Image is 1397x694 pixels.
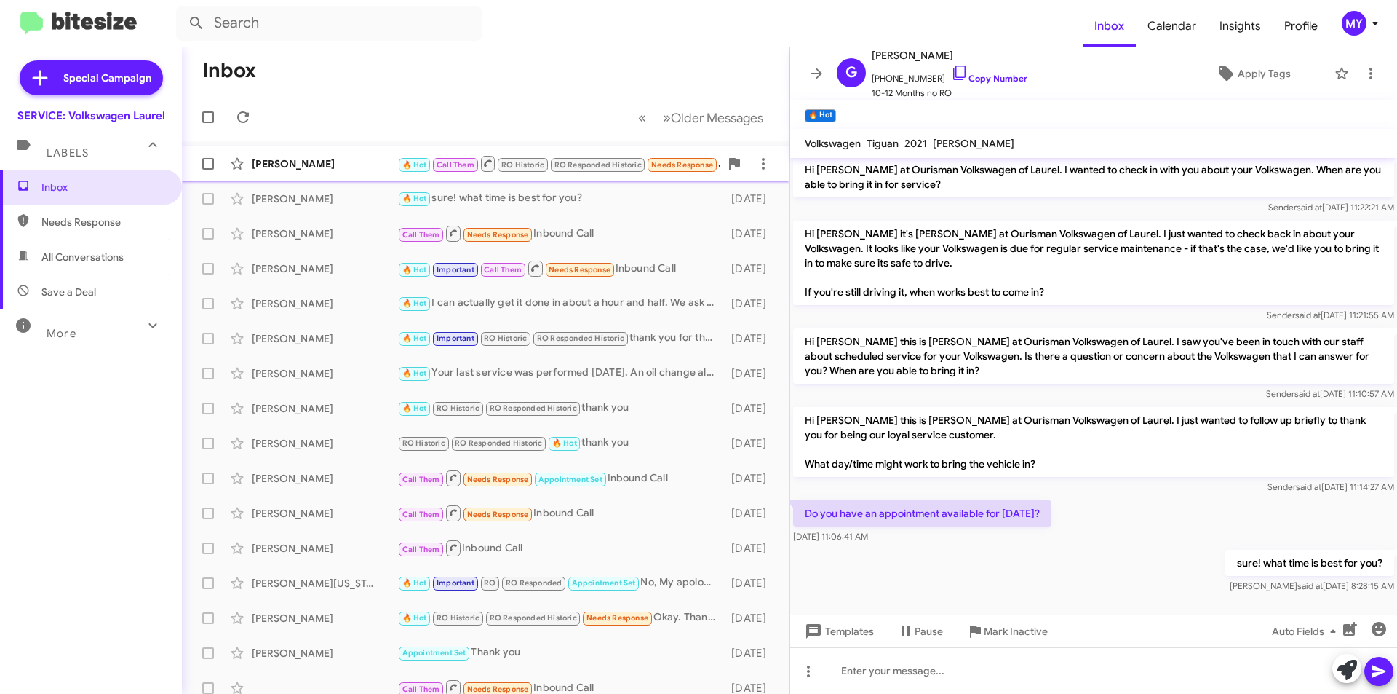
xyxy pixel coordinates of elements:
span: Sender [DATE] 11:22:21 AM [1268,202,1394,213]
span: [PERSON_NAME] [872,47,1027,64]
button: Mark Inactive [955,618,1059,644]
div: [PERSON_NAME] [252,157,397,171]
div: [PERSON_NAME] [252,401,397,416]
span: [PERSON_NAME] [DATE] 8:28:15 AM [1230,580,1394,591]
span: said at [1295,309,1321,320]
div: [DATE] [724,261,778,276]
span: Important [437,334,474,343]
div: Hi [PERSON_NAME], Will [DATE] after 9:30 am work? [397,154,720,173]
span: 🔥 Hot [402,578,427,588]
span: RO Responded Historic [537,334,624,343]
span: 🔥 Hot [402,265,427,275]
span: Needs Response [549,265,610,275]
p: Do you have an appointment available for [DATE]? [793,500,1051,527]
span: said at [1296,481,1321,492]
span: Call Them [402,685,440,694]
span: Tiguan [867,137,899,150]
a: Calendar [1136,5,1208,47]
div: sure! what time is best for you? [397,190,724,207]
span: [DATE] 11:06:41 AM [793,531,868,542]
span: Sender [DATE] 11:14:27 AM [1267,481,1394,492]
span: said at [1297,202,1322,213]
div: [DATE] [724,541,778,556]
span: 10-12 Months no RO [872,86,1027,100]
div: MY [1342,11,1366,36]
span: Special Campaign [63,71,151,85]
span: 🔥 Hot [402,299,427,308]
span: Insights [1208,5,1273,47]
span: 2021 [904,137,927,150]
div: [PERSON_NAME] [252,436,397,451]
button: Auto Fields [1260,618,1353,644]
span: Save a Deal [41,285,96,299]
span: 🔥 Hot [552,438,577,448]
div: Inbound Call [397,504,724,522]
div: I can actually get it done in about a hour and half. We ask you to bring it in with a quarter tan... [397,295,724,312]
div: [PERSON_NAME] [252,366,397,381]
div: [PERSON_NAME] [252,506,397,521]
div: [PERSON_NAME][US_STATE] [252,576,397,591]
div: [DATE] [724,576,778,591]
div: [DATE] [724,436,778,451]
span: RO Historic [501,160,544,170]
div: [PERSON_NAME] [252,331,397,346]
div: [DATE] [724,226,778,241]
div: [DATE] [724,646,778,661]
div: [PERSON_NAME] [252,192,397,206]
a: Inbox [1083,5,1136,47]
span: RO Responded Historic [455,438,542,448]
span: Apply Tags [1238,60,1291,87]
span: RO Responded [506,578,562,588]
span: Call Them [484,265,522,275]
button: Templates [790,618,885,644]
span: Call Them [402,230,440,240]
span: 🔥 Hot [402,334,427,343]
div: No, My apologies for the misunderstanding. Thank you for your business! [397,575,724,591]
span: Sender [DATE] 11:10:57 AM [1266,388,1394,399]
div: [PERSON_NAME] [252,611,397,626]
span: Needs Response [467,475,529,484]
div: Thank you [397,644,724,661]
span: said at [1297,580,1323,591]
span: Templates [802,618,874,644]
span: » [663,109,671,127]
span: RO Historic [484,334,527,343]
span: RO Historic [437,613,479,623]
span: Pause [915,618,943,644]
span: 🔥 Hot [402,160,427,170]
span: Sender [DATE] 11:21:55 AM [1267,309,1394,320]
button: Next [654,103,772,133]
div: [PERSON_NAME] [252,471,397,486]
div: Inbound Call [397,539,724,557]
div: [DATE] [724,331,778,346]
div: [PERSON_NAME] [252,296,397,311]
a: Copy Number [951,73,1027,84]
div: SERVICE: Volkswagen Laurel [17,109,165,123]
div: Inbound Call [397,469,724,487]
p: Hi [PERSON_NAME] it's [PERSON_NAME] at Ourisman Volkswagen of Laurel. I just wanted to check back... [793,221,1394,305]
span: Needs Response [467,510,529,519]
span: RO Responded Historic [554,160,642,170]
div: Your last service was performed [DATE]. An oil change alone is $150 and I can fit you in any day ... [397,365,724,382]
p: Hi [PERSON_NAME] at Ourisman Volkswagen of Laurel. I wanted to check in with you about your Volks... [793,157,1394,197]
span: 🔥 Hot [402,194,427,203]
a: Profile [1273,5,1329,47]
div: [DATE] [724,296,778,311]
span: Appointment Set [572,578,636,588]
div: thank you [397,435,724,452]
p: sure! what time is best for you? [1225,550,1394,576]
span: Appointment Set [538,475,602,484]
div: Inbound Call [397,259,724,277]
div: [PERSON_NAME] [252,226,397,241]
small: 🔥 Hot [805,109,836,122]
span: Needs Response [467,685,529,694]
span: Labels [47,146,89,159]
a: Special Campaign [20,60,163,95]
span: RO Responded Historic [490,613,577,623]
button: Apply Tags [1178,60,1327,87]
span: Call Them [402,510,440,519]
span: G [845,61,857,84]
button: Previous [629,103,655,133]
